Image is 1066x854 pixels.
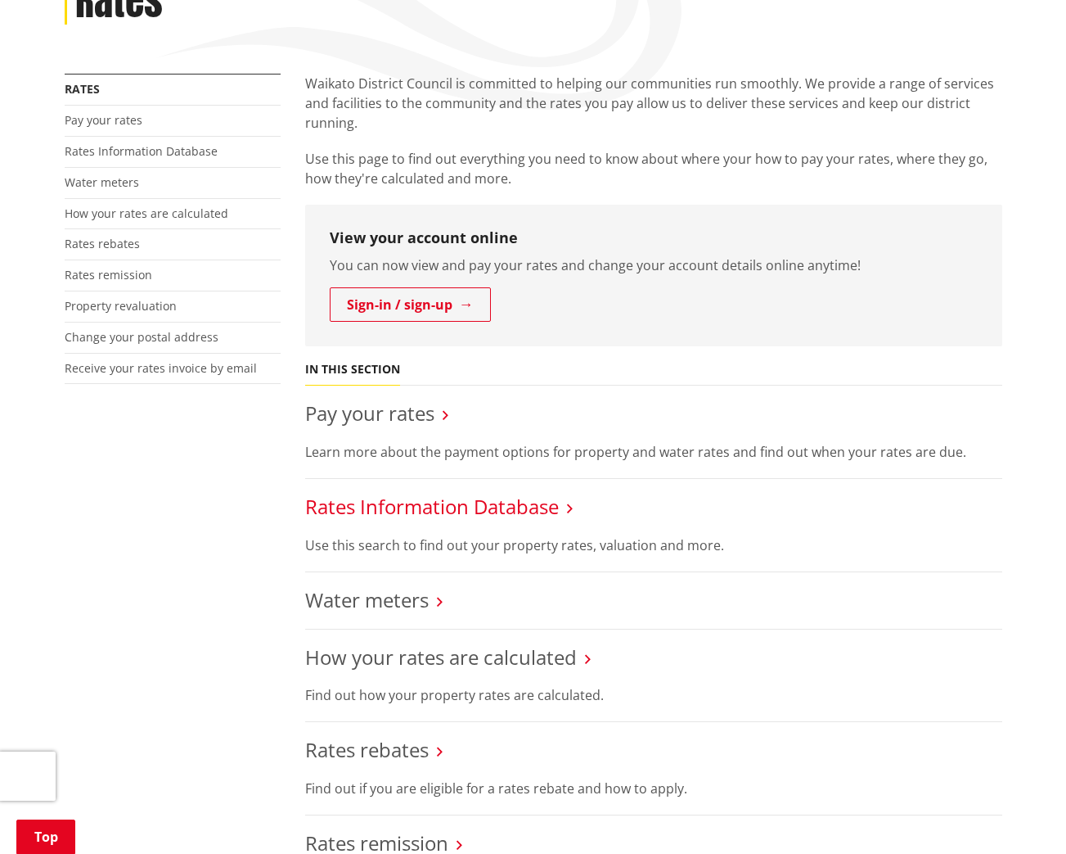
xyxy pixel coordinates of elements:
p: Use this page to find out everything you need to know about where your how to pay your rates, whe... [305,149,1002,188]
a: How your rates are calculated [65,206,228,221]
a: Water meters [65,174,139,190]
a: Sign-in / sign-up [330,287,491,322]
a: Rates remission [65,267,152,282]
p: Find out how your property rates are calculated. [305,685,1002,705]
a: How your rates are calculated [305,644,577,671]
p: Waikato District Council is committed to helping our communities run smoothly. We provide a range... [305,74,1002,133]
a: Rates Information Database [305,493,559,520]
a: Rates rebates [305,736,429,763]
h5: In this section [305,363,400,377]
p: Learn more about the payment options for property and water rates and find out when your rates ar... [305,442,1002,462]
a: Pay your rates [65,112,142,128]
p: Use this search to find out your property rates, valuation and more. [305,535,1002,555]
a: Water meters [305,586,429,613]
h3: View your account online [330,229,978,247]
p: You can now view and pay your rates and change your account details online anytime! [330,255,978,275]
a: Rates rebates [65,236,140,251]
a: Top [16,820,75,854]
p: Find out if you are eligible for a rates rebate and how to apply. [305,779,1002,798]
a: Pay your rates [305,400,434,427]
a: Change your postal address [65,329,218,345]
a: Rates [65,81,100,97]
a: Property revaluation [65,298,177,314]
iframe: Messenger Launcher [991,785,1050,844]
a: Receive your rates invoice by email [65,360,257,376]
a: Rates Information Database [65,143,218,159]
